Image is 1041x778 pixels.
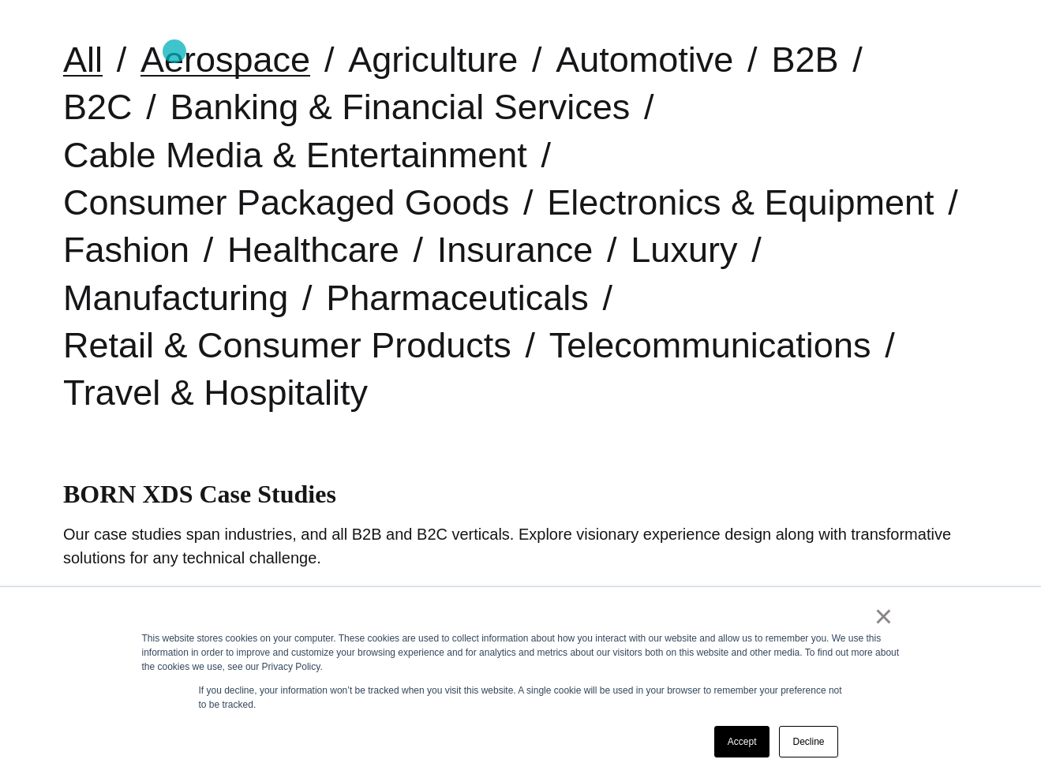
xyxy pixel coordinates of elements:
a: Retail & Consumer Products [63,325,511,365]
a: Agriculture [348,39,518,80]
a: Decline [779,726,837,757]
p: If you decline, your information won’t be tracked when you visit this website. A single cookie wi... [199,683,843,712]
a: Healthcare [227,230,399,270]
p: Our case studies span industries, and all B2B and B2C verticals. Explore visionary experience des... [63,522,978,570]
a: Accept [714,726,770,757]
div: This website stores cookies on your computer. These cookies are used to collect information about... [142,631,900,674]
a: B2B [771,39,838,80]
a: All [63,39,103,80]
a: B2C [63,87,133,127]
a: Cable Media & Entertainment [63,135,527,175]
a: Travel & Hospitality [63,372,368,413]
a: × [874,609,893,623]
a: Banking & Financial Services [170,87,631,127]
a: Manufacturing [63,278,288,318]
a: Telecommunications [549,325,871,365]
a: Electronics & Equipment [547,182,934,223]
a: Automotive [556,39,733,80]
h1: BORN XDS Case Studies [63,480,978,509]
a: Pharmaceuticals [326,278,589,318]
a: Fashion [63,230,189,270]
a: Aerospace [140,39,310,80]
a: Luxury [631,230,737,270]
a: Insurance [437,230,594,270]
a: Consumer Packaged Goods [63,182,509,223]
